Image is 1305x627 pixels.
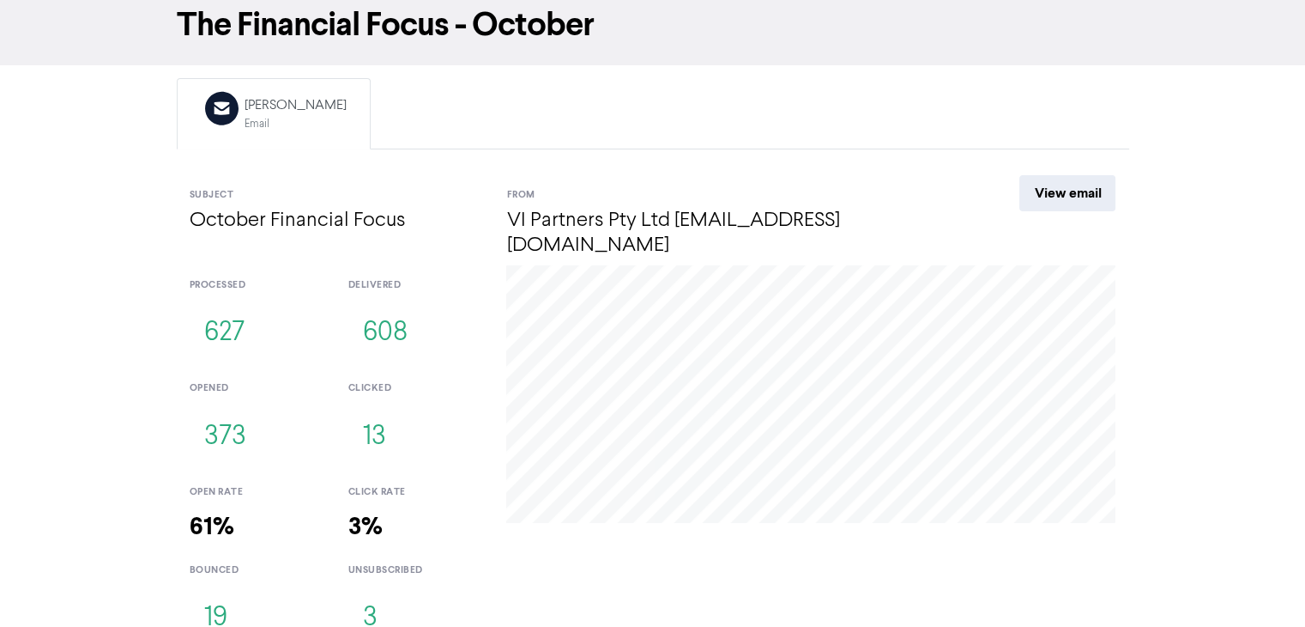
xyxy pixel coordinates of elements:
strong: 61% [190,512,234,542]
button: 13 [347,409,400,466]
iframe: Chat Widget [1219,545,1305,627]
div: clicked [347,381,480,396]
div: bounced [190,563,323,578]
h1: The Financial Focus - October [177,5,1129,45]
div: delivered [347,278,480,293]
div: click rate [347,485,480,500]
div: Email [245,116,347,132]
div: Subject [190,188,481,203]
div: opened [190,381,323,396]
button: 373 [190,409,261,466]
h4: VI Partners Pty Ltd [EMAIL_ADDRESS][DOMAIN_NAME] [506,209,957,259]
div: unsubscribed [347,563,480,578]
button: 627 [190,305,259,362]
div: open rate [190,485,323,500]
div: processed [190,278,323,293]
a: View email [1019,175,1115,211]
button: 608 [347,305,421,362]
h4: October Financial Focus [190,209,481,234]
div: [PERSON_NAME] [245,95,347,116]
strong: 3% [347,512,382,542]
div: From [506,188,957,203]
